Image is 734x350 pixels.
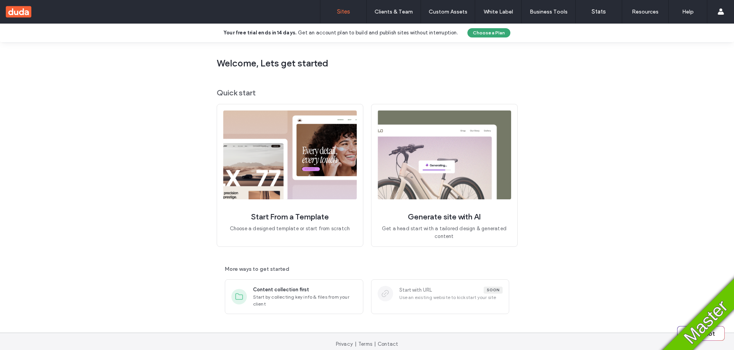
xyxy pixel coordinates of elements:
span: Quick start [217,88,518,98]
a: Terms [358,341,372,347]
div: Generate site with AIGet a head start with a tailored design & generated content [371,104,518,247]
span: Start with URL [399,286,432,294]
button: Copilot [678,326,724,340]
span: Get an account plan to build and publish sites without interruption. [298,30,458,36]
span: Use an existing website to kickstart your site [399,294,503,301]
span: Welcome, Lets get started [217,58,518,69]
a: Privacy [336,341,353,347]
span: Choose a designed template or start from scratch [230,225,350,233]
b: Your free trial ends in . [224,30,296,36]
span: | [355,341,356,347]
img: quickStart1.png [223,110,357,199]
div: Content collection firstStart by collecting key info & files from your client [225,279,363,314]
span: Start by collecting key info & files from your client [253,294,357,308]
button: Choose a Plan [467,28,510,37]
div: Start with URLSoonUse an existing website to kickstart your site [371,279,510,314]
span: Content collection first [253,286,309,294]
label: White Label [484,8,513,15]
label: Stats [592,8,606,15]
div: Start From a TemplateChoose a designed template or start from scratch [217,104,363,247]
span: | [374,341,376,347]
span: Start From a Template [251,212,329,222]
label: Resources [632,8,659,15]
label: Business Tools [530,8,568,15]
div: Soon [484,287,503,294]
b: 14 days [277,30,295,36]
label: Clients & Team [375,8,413,15]
label: Sites [337,8,350,15]
span: More ways to get started [225,265,510,273]
span: Get a head start with a tailored design & generated content [378,225,511,240]
label: Help [682,8,694,15]
span: Generate site with AI [408,212,481,222]
label: Custom Assets [429,8,467,15]
img: quickStart2.png [378,110,511,199]
a: Contact [378,341,398,347]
